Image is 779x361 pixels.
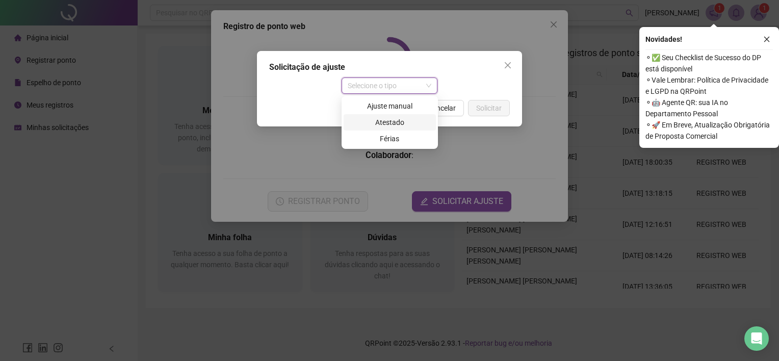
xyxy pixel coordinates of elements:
[344,114,436,131] div: Atestado
[350,133,430,144] div: Férias
[348,78,432,93] span: Selecione o tipo
[428,102,456,114] span: Cancelar
[500,57,516,73] button: Close
[645,34,682,45] span: Novidades !
[645,119,773,142] span: ⚬ 🚀 Em Breve, Atualização Obrigatória de Proposta Comercial
[344,131,436,147] div: Férias
[420,100,464,116] button: Cancelar
[269,61,510,73] div: Solicitação de ajuste
[645,52,773,74] span: ⚬ ✅ Seu Checklist de Sucesso do DP está disponível
[344,98,436,114] div: Ajuste manual
[350,117,430,128] div: Atestado
[645,74,773,97] span: ⚬ Vale Lembrar: Política de Privacidade e LGPD na QRPoint
[763,36,770,43] span: close
[744,326,769,351] div: Open Intercom Messenger
[468,100,510,116] button: Solicitar
[645,97,773,119] span: ⚬ 🤖 Agente QR: sua IA no Departamento Pessoal
[350,100,430,112] div: Ajuste manual
[504,61,512,69] span: close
